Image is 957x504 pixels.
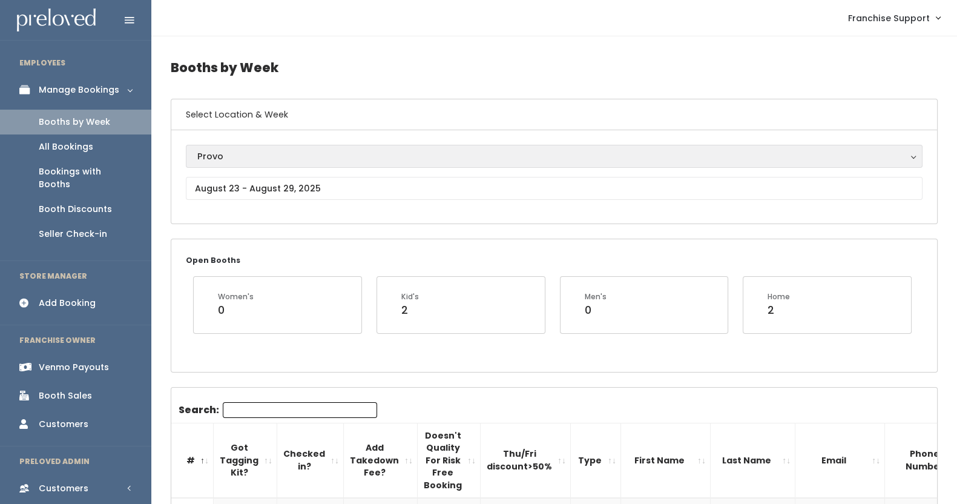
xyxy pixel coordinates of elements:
[344,423,418,498] th: Add Takedown Fee?: activate to sort column ascending
[585,291,607,302] div: Men's
[585,302,607,318] div: 0
[218,302,254,318] div: 0
[171,423,214,498] th: #: activate to sort column descending
[171,51,938,84] h4: Booths by Week
[39,297,96,310] div: Add Booking
[39,203,112,216] div: Booth Discounts
[768,291,790,302] div: Home
[711,423,795,498] th: Last Name: activate to sort column ascending
[214,423,277,498] th: Got Tagging Kit?: activate to sort column ascending
[179,402,377,418] label: Search:
[39,228,107,240] div: Seller Check-in
[571,423,621,498] th: Type: activate to sort column ascending
[39,390,92,402] div: Booth Sales
[171,99,937,130] h6: Select Location & Week
[795,423,885,498] th: Email: activate to sort column ascending
[218,291,254,302] div: Women's
[401,291,419,302] div: Kid's
[621,423,711,498] th: First Name: activate to sort column ascending
[39,116,110,128] div: Booths by Week
[39,418,88,431] div: Customers
[836,5,952,31] a: Franchise Support
[39,141,93,153] div: All Bookings
[186,177,922,200] input: August 23 - August 29, 2025
[848,12,930,25] span: Franchise Support
[401,302,419,318] div: 2
[768,302,790,318] div: 2
[481,423,571,498] th: Thu/Fri discount&gt;50%: activate to sort column ascending
[186,145,922,168] button: Provo
[39,84,119,96] div: Manage Bookings
[39,165,132,191] div: Bookings with Booths
[17,8,96,32] img: preloved logo
[418,423,481,498] th: Doesn't Quality For Risk Free Booking : activate to sort column ascending
[186,255,240,265] small: Open Booths
[197,150,911,163] div: Provo
[39,361,109,374] div: Venmo Payouts
[277,423,344,498] th: Checked in?: activate to sort column ascending
[223,402,377,418] input: Search:
[39,482,88,495] div: Customers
